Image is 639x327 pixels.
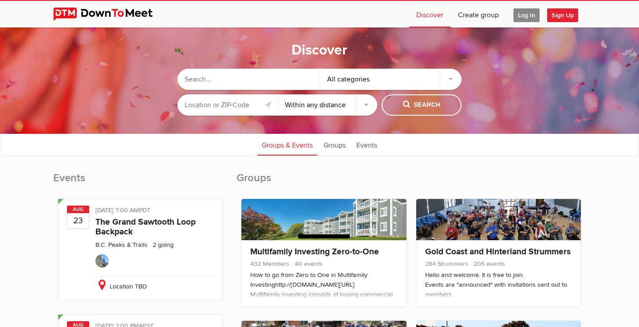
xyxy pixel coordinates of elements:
a: Sign Up [547,1,585,27]
span: 205 events [470,260,505,268]
span: Log In [513,8,540,22]
span: 432 Members [250,260,289,268]
a: Multifamily Investing Zero-to-One [250,246,379,257]
b: 23 [67,213,89,229]
img: Andrew [95,254,109,268]
a: B.C. Peaks & Trails [95,241,147,249]
span: 40 events [291,260,323,268]
a: Events [352,133,382,156]
h2: Events [53,171,228,194]
a: Log In [506,1,547,27]
span: Sign Up [547,8,578,22]
a: The Grand Sawtooth Loop Backpack [95,217,196,237]
input: Location or ZIP-Code [177,94,277,116]
a: Groups [319,133,350,156]
input: Search... [177,69,319,90]
a: Create group [451,1,506,27]
h1: Discover [292,41,347,60]
span: Location TBD [110,283,147,290]
a: Groups & Events [257,133,317,156]
a: Gold Coast and Hinterland Strummers [425,246,571,257]
span: 284 Strummers [425,260,468,268]
span: America/Vancouver [139,206,150,214]
img: DownToMeet [53,8,166,21]
button: Search [382,94,461,116]
a: Discover [409,1,450,27]
span: Search [403,100,441,110]
h2: Groups [237,171,586,194]
li: 2 going [149,241,174,249]
div: All categories [320,69,462,90]
span: Aug [67,206,89,213]
div: [DATE] 7:00 AM [95,206,214,217]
